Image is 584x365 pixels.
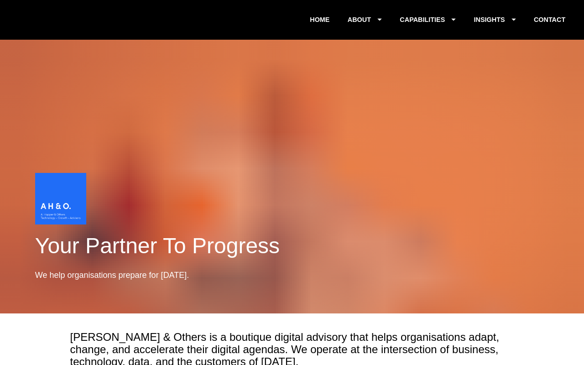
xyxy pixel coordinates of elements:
a: CAPABILITIES [400,7,456,32]
a: ABOUT [348,7,382,32]
span: Your Partner To Progress [35,234,280,258]
a: CONTACT [534,7,565,32]
span: We help organisations prepare for [DATE]. [35,271,189,280]
a: INSIGHTS [474,7,516,32]
a: HOME [310,7,329,32]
